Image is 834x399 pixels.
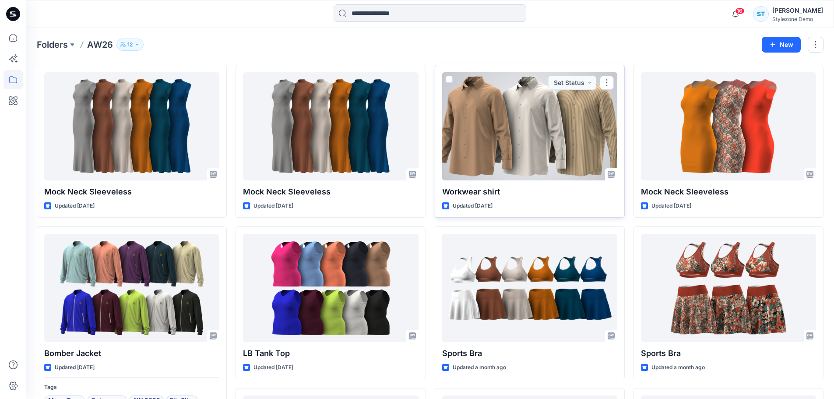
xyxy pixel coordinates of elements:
[44,347,219,360] p: Bomber Jacket
[641,72,816,180] a: Mock Neck Sleeveless
[44,186,219,198] p: Mock Neck Sleeveless
[442,72,617,180] a: Workwear shirt
[651,201,691,211] p: Updated [DATE]
[753,6,769,22] div: ST
[442,186,617,198] p: Workwear shirt
[44,383,219,392] p: Tags
[37,39,68,51] a: Folders
[55,363,95,372] p: Updated [DATE]
[641,234,816,342] a: Sports Bra
[55,201,95,211] p: Updated [DATE]
[243,186,418,198] p: Mock Neck Sleeveless
[442,347,617,360] p: Sports Bra
[253,201,293,211] p: Updated [DATE]
[253,363,293,372] p: Updated [DATE]
[87,39,113,51] p: AW26
[243,347,418,360] p: LB Tank Top
[762,37,801,53] button: New
[243,234,418,342] a: LB Tank Top
[735,7,745,14] span: 16
[442,234,617,342] a: Sports Bra
[651,363,705,372] p: Updated a month ago
[453,201,493,211] p: Updated [DATE]
[44,234,219,342] a: Bomber Jacket
[116,39,144,51] button: 12
[772,16,823,22] div: Stylezone Demo
[641,186,816,198] p: Mock Neck Sleeveless
[453,363,506,372] p: Updated a month ago
[44,72,219,180] a: Mock Neck Sleeveless
[641,347,816,360] p: Sports Bra
[243,72,418,180] a: Mock Neck Sleeveless
[127,40,133,49] p: 12
[772,5,823,16] div: [PERSON_NAME]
